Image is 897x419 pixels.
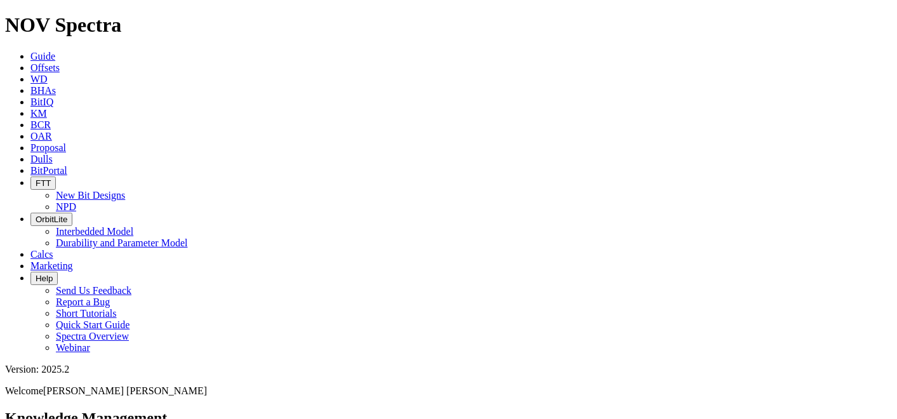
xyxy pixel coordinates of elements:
div: Version: 2025.2 [5,364,892,375]
a: Short Tutorials [56,308,117,319]
a: BCR [30,119,51,130]
a: Durability and Parameter Model [56,237,188,248]
a: Dulls [30,154,53,164]
a: Webinar [56,342,90,353]
span: FTT [36,178,51,188]
button: OrbitLite [30,213,72,226]
a: BitIQ [30,96,53,107]
a: BHAs [30,85,56,96]
span: Help [36,274,53,283]
p: Welcome [5,385,892,397]
a: Interbedded Model [56,226,133,237]
a: Calcs [30,249,53,260]
a: KM [30,108,47,119]
a: Send Us Feedback [56,285,131,296]
a: Quick Start Guide [56,319,130,330]
a: Report a Bug [56,296,110,307]
span: [PERSON_NAME] [PERSON_NAME] [43,385,207,396]
a: Guide [30,51,55,62]
a: WD [30,74,48,84]
a: Offsets [30,62,60,73]
a: Marketing [30,260,73,271]
h1: NOV Spectra [5,13,892,37]
span: OrbitLite [36,215,67,224]
button: Help [30,272,58,285]
a: OAR [30,131,52,142]
a: Proposal [30,142,66,153]
a: BitPortal [30,165,67,176]
a: New Bit Designs [56,190,125,201]
a: NPD [56,201,76,212]
a: Spectra Overview [56,331,129,342]
button: FTT [30,176,56,190]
